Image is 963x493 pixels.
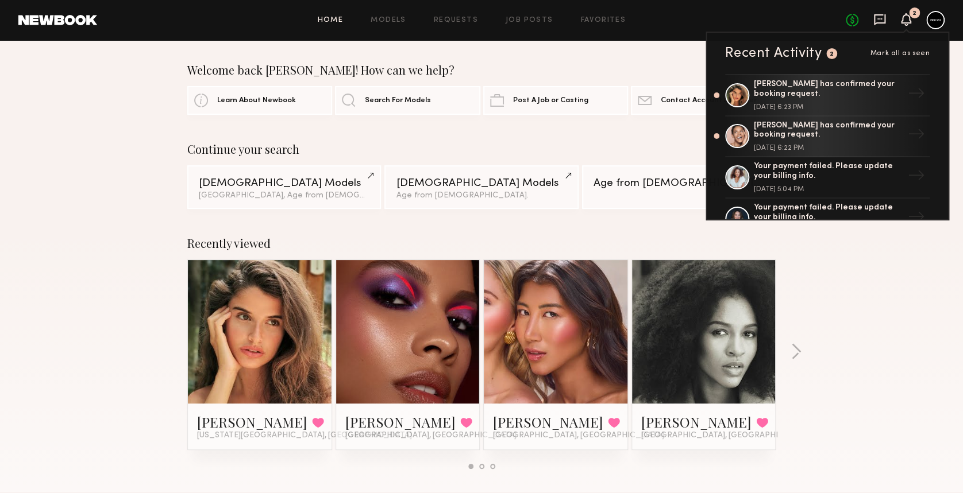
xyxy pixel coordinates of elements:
[483,86,628,115] a: Post A Job or Casting
[641,413,752,431] a: [PERSON_NAME]
[187,142,776,156] div: Continue your search
[365,97,431,104] span: Search For Models
[318,17,344,24] a: Home
[187,86,332,115] a: Learn About Newbook
[345,431,517,440] span: [GEOGRAPHIC_DATA], [GEOGRAPHIC_DATA]
[725,199,930,240] a: Your payment failed. Please update your billing info.→
[903,80,930,110] div: →
[345,413,456,431] a: [PERSON_NAME]
[725,157,930,199] a: Your payment failed. Please update your billing info.[DATE] 5:04 PM→
[912,10,916,17] div: 2
[754,80,903,99] div: [PERSON_NAME] has confirmed your booking request.
[754,162,903,181] div: Your payment failed. Please update your billing info.
[754,121,903,141] div: [PERSON_NAME] has confirmed your booking request.
[580,17,626,24] a: Favorites
[187,165,381,209] a: [DEMOGRAPHIC_DATA] Models[GEOGRAPHIC_DATA], Age from [DEMOGRAPHIC_DATA].
[725,74,930,117] a: [PERSON_NAME] has confirmed your booking request.[DATE] 6:23 PM→
[199,178,369,189] div: [DEMOGRAPHIC_DATA] Models
[903,121,930,151] div: →
[631,86,776,115] a: Contact Account Manager
[830,51,834,57] div: 2
[661,97,757,104] span: Contact Account Manager
[493,413,603,431] a: [PERSON_NAME]
[217,97,296,104] span: Learn About Newbook
[197,431,412,440] span: [US_STATE][GEOGRAPHIC_DATA], [GEOGRAPHIC_DATA]
[754,186,903,193] div: [DATE] 5:04 PM
[903,162,930,192] div: →
[754,145,903,152] div: [DATE] 6:22 PM
[335,86,480,115] a: Search For Models
[187,236,776,250] div: Recently viewed
[725,46,822,60] div: Recent Activity
[371,17,406,24] a: Models
[754,203,903,223] div: Your payment failed. Please update your billing info.
[396,192,567,200] div: Age from [DEMOGRAPHIC_DATA].
[187,63,776,77] div: Welcome back [PERSON_NAME]! How can we help?
[396,178,567,189] div: [DEMOGRAPHIC_DATA] Models
[506,17,553,24] a: Job Posts
[197,413,307,431] a: [PERSON_NAME]
[594,178,764,189] div: Age from [DEMOGRAPHIC_DATA].
[870,50,930,57] span: Mark all as seen
[199,192,369,200] div: [GEOGRAPHIC_DATA], Age from [DEMOGRAPHIC_DATA].
[754,104,903,111] div: [DATE] 6:23 PM
[582,165,776,209] a: Age from [DEMOGRAPHIC_DATA].
[493,431,664,440] span: [GEOGRAPHIC_DATA], [GEOGRAPHIC_DATA]
[434,17,478,24] a: Requests
[725,117,930,158] a: [PERSON_NAME] has confirmed your booking request.[DATE] 6:22 PM→
[903,204,930,234] div: →
[641,431,812,440] span: [GEOGRAPHIC_DATA], [GEOGRAPHIC_DATA]
[513,97,588,104] span: Post A Job or Casting
[384,165,578,209] a: [DEMOGRAPHIC_DATA] ModelsAge from [DEMOGRAPHIC_DATA].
